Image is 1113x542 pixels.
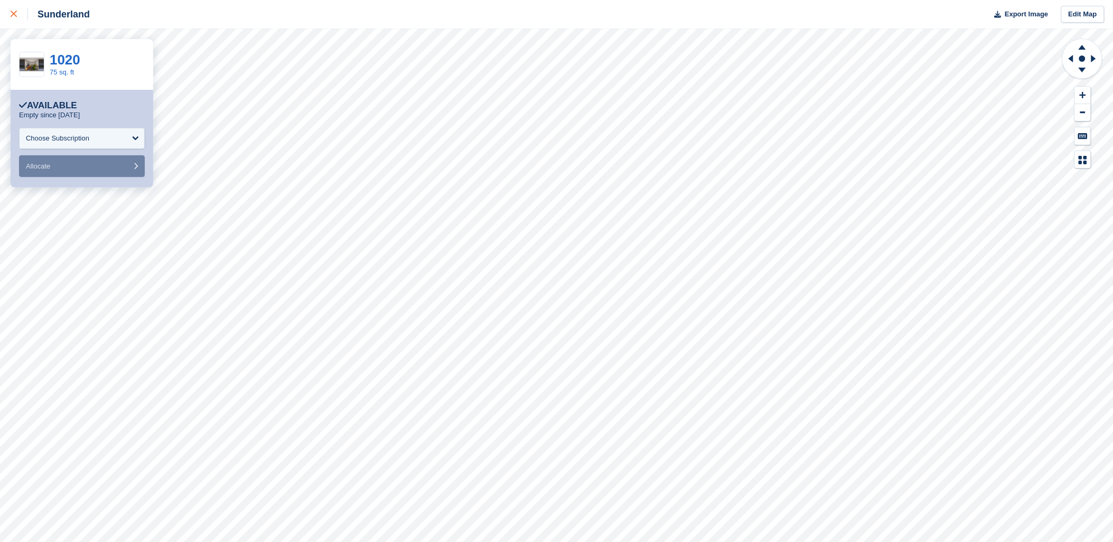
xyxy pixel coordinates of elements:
[19,111,80,119] p: Empty since [DATE]
[1005,9,1048,20] span: Export Image
[50,52,80,68] a: 1020
[1075,127,1091,145] button: Keyboard Shortcuts
[1075,87,1091,104] button: Zoom In
[988,6,1049,23] button: Export Image
[28,8,90,21] div: Sunderland
[19,155,145,177] button: Allocate
[20,58,44,71] img: 75%20SQ.FT.jpg
[26,162,50,170] span: Allocate
[1075,151,1091,169] button: Map Legend
[1061,6,1105,23] a: Edit Map
[19,100,77,111] div: Available
[26,133,89,144] div: Choose Subscription
[50,68,74,76] a: 75 sq. ft
[1075,104,1091,122] button: Zoom Out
